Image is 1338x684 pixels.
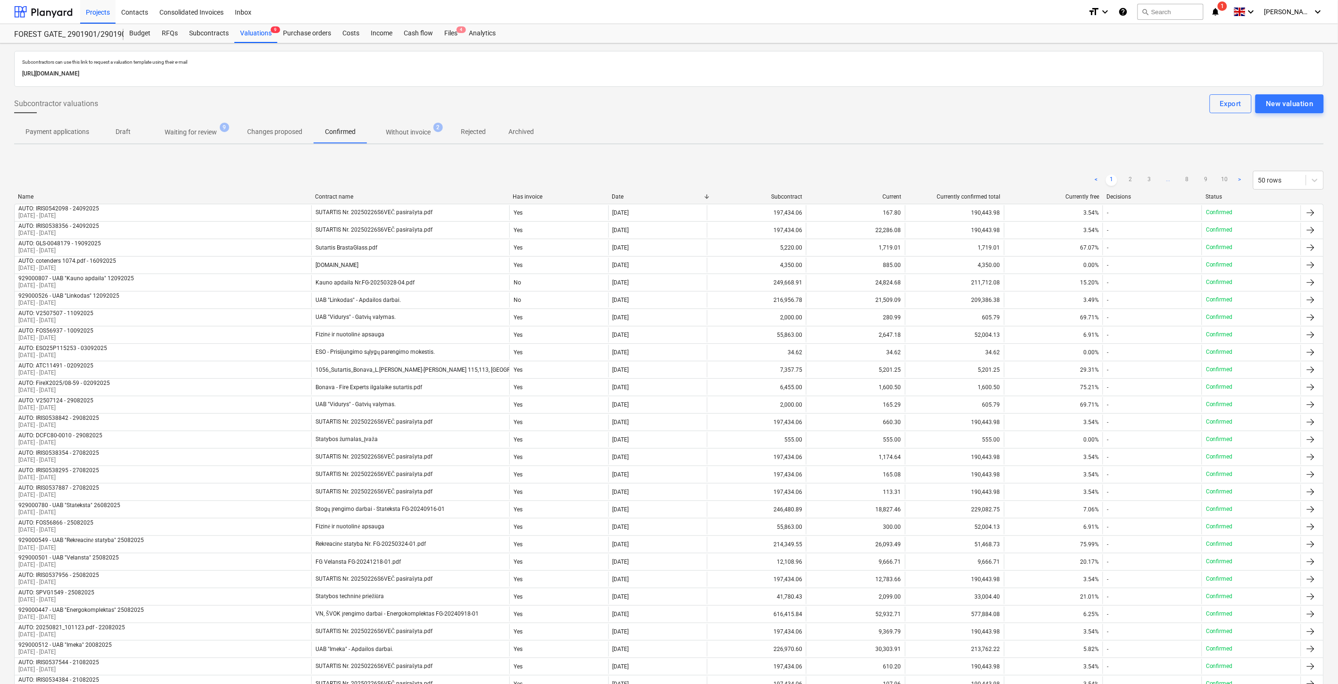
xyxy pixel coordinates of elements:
[18,421,99,429] p: [DATE] - [DATE]
[398,24,439,43] div: Cash flow
[439,24,463,43] div: Files
[1206,383,1233,391] p: Confirmed
[1206,435,1233,443] p: Confirmed
[271,26,280,33] span: 9
[1200,175,1212,186] a: Page 9
[905,275,1004,290] div: 211,712.08
[613,262,629,268] div: [DATE]
[806,240,905,255] div: 1,719.01
[124,24,156,43] a: Budget
[18,317,93,325] p: [DATE] - [DATE]
[1163,175,1174,186] a: ...
[1080,384,1099,391] span: 75.21%
[810,193,901,200] div: Current
[806,467,905,482] div: 165.08
[1264,8,1312,16] span: [PERSON_NAME]
[277,24,337,43] a: Purchase orders
[18,310,93,317] div: AUTO: V2507507 - 11092025
[1142,8,1149,16] span: search
[220,123,229,132] span: 9
[513,193,605,200] div: Has invoice
[806,484,905,500] div: 113.31
[1091,175,1102,186] a: Previous page
[18,369,93,377] p: [DATE] - [DATE]
[18,193,307,200] div: Name
[1291,639,1338,684] iframe: Chat Widget
[905,554,1004,569] div: 9,666.71
[156,24,183,43] a: RFQs
[806,519,905,534] div: 300.00
[1107,454,1108,460] div: -
[18,299,119,307] p: [DATE] - [DATE]
[905,327,1004,342] div: 52,004.13
[806,258,905,273] div: 885.00
[905,380,1004,395] div: 1,600.50
[509,223,608,238] div: Yes
[711,193,802,200] div: Subcontract
[509,362,608,377] div: Yes
[316,331,384,338] div: Fizinė ir nuotolinė apsauga
[18,380,110,386] div: AUTO: FireX2025/08-59 - 02092025
[316,279,415,286] div: Kauno apdaila Nr.FG-20250328-04.pdf
[1125,175,1136,186] a: Page 2
[1083,349,1099,356] span: 0.00%
[806,659,905,674] div: 610.20
[509,397,608,412] div: Yes
[1107,297,1108,303] div: -
[1080,367,1099,373] span: 29.31%
[905,362,1004,377] div: 5,201.25
[461,127,486,137] p: Rejected
[183,24,234,43] div: Subcontracts
[509,484,608,500] div: Yes
[316,314,396,321] div: UAB "Vidurys" - Gatvių valymas.
[165,127,217,137] p: Waiting for review
[14,30,112,40] div: FOREST GATE_ 2901901/2901902/2901903
[905,205,1004,220] div: 190,443.98
[112,127,134,137] p: Draft
[806,572,905,587] div: 12,783.66
[234,24,277,43] a: Valuations9
[509,642,608,657] div: Yes
[316,367,564,373] div: 1056_Sutartis_Bonava_L.[PERSON_NAME]-[PERSON_NAME] 115,113, [GEOGRAPHIC_DATA] (1).pdf
[1080,279,1099,286] span: 15.20%
[1313,6,1324,17] i: keyboard_arrow_down
[1083,454,1099,460] span: 3.54%
[1107,209,1108,216] div: -
[1138,4,1204,20] button: Search
[707,624,806,639] div: 197,434.06
[1083,262,1099,268] span: 0.00%
[905,397,1004,412] div: 605.79
[707,467,806,482] div: 197,434.06
[806,327,905,342] div: 2,647.18
[509,292,608,308] div: No
[325,127,356,137] p: Confirmed
[905,537,1004,552] div: 51,468.73
[905,310,1004,325] div: 605.79
[316,226,432,234] div: SUTARTIS Nr. 20250226S6VEČ pasirašyta.pdf
[1206,348,1233,356] p: Confirmed
[905,519,1004,534] div: 52,004.13
[1089,6,1100,17] i: format_size
[707,484,806,500] div: 197,434.06
[806,642,905,657] div: 30,303.91
[1206,193,1297,200] div: Status
[1206,453,1233,461] p: Confirmed
[613,332,629,338] div: [DATE]
[905,502,1004,517] div: 229,082.75
[316,262,358,268] div: [DOMAIN_NAME]
[509,537,608,552] div: Yes
[806,275,905,290] div: 24,824.68
[905,450,1004,465] div: 190,443.98
[707,275,806,290] div: 249,668.91
[707,223,806,238] div: 197,434.06
[1107,244,1108,251] div: -
[1083,436,1099,443] span: 0.00%
[613,279,629,286] div: [DATE]
[707,554,806,569] div: 12,108.96
[1211,6,1221,17] i: notifications
[316,488,432,495] div: SUTARTIS Nr. 20250226S6VEČ pasirašyta.pdf
[316,453,432,460] div: SUTARTIS Nr. 20250226S6VEČ pasirašyta.pdf
[707,310,806,325] div: 2,000.00
[509,415,608,430] div: Yes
